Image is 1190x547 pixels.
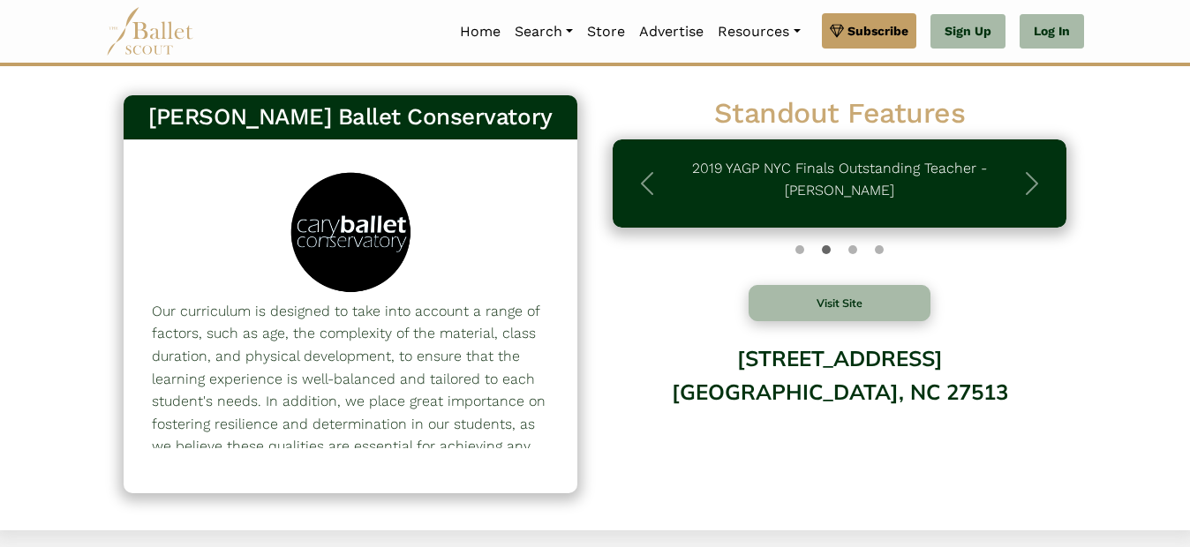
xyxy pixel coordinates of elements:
[613,95,1066,132] h2: Standout Features
[930,14,1005,49] a: Sign Up
[830,21,844,41] img: gem.svg
[749,285,930,321] button: Visit Site
[848,236,857,263] button: Slide 2
[711,13,807,50] a: Resources
[795,236,804,263] button: Slide 0
[508,13,580,50] a: Search
[138,102,563,132] h3: [PERSON_NAME] Ballet Conservatory
[632,13,711,50] a: Advertise
[875,236,884,263] button: Slide 3
[1020,14,1084,49] a: Log In
[847,21,908,41] span: Subscribe
[613,333,1066,475] div: [STREET_ADDRESS] [GEOGRAPHIC_DATA], NC 27513
[580,13,632,50] a: Store
[822,13,916,49] a: Subscribe
[453,13,508,50] a: Home
[674,157,1005,210] p: 2019 YAGP NYC Finals Outstanding Teacher - [PERSON_NAME]
[822,236,831,263] button: Slide 1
